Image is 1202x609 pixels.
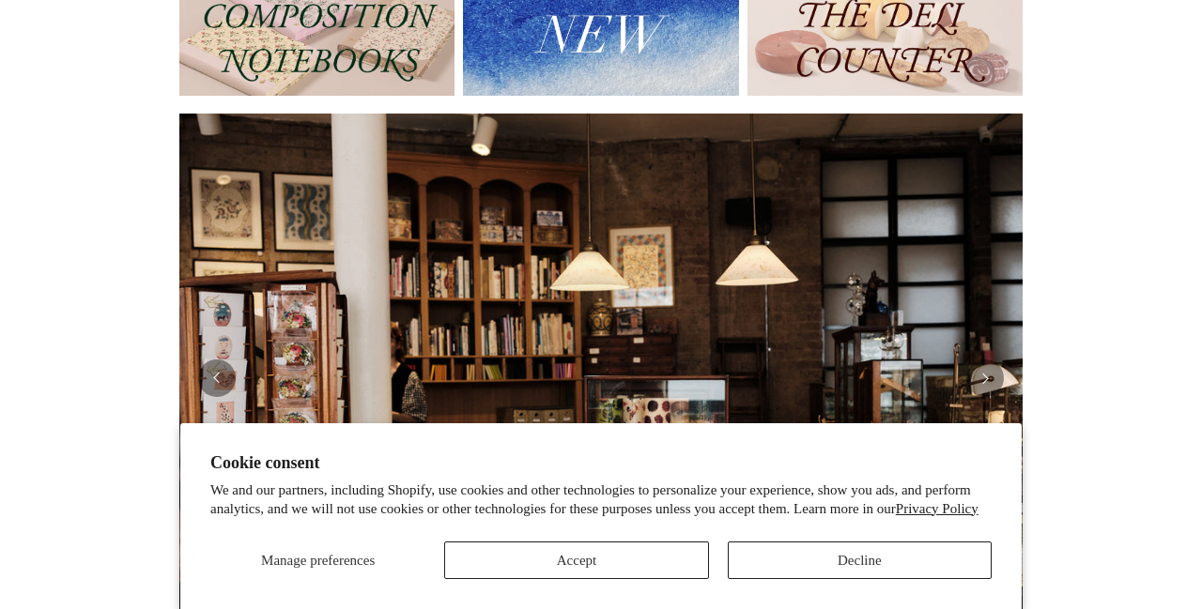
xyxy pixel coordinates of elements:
h2: Cookie consent [210,453,992,473]
p: We and our partners, including Shopify, use cookies and other technologies to personalize your ex... [210,481,992,518]
button: Decline [728,541,992,579]
button: Previous [198,359,236,397]
span: Manage preferences [261,553,375,568]
button: Accept [444,541,708,579]
button: Next [966,359,1004,397]
button: Manage preferences [210,541,425,579]
a: Privacy Policy [896,501,979,516]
